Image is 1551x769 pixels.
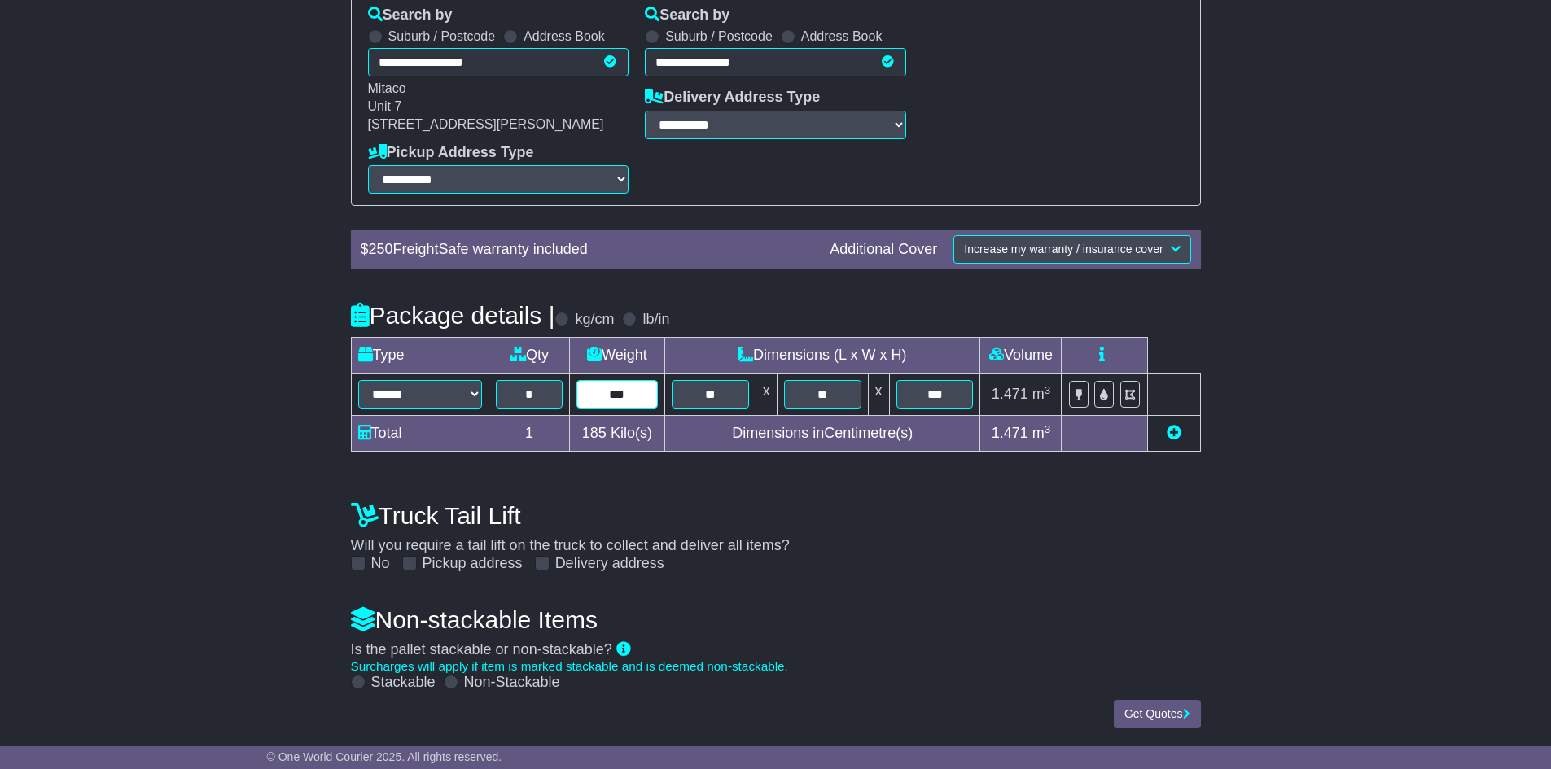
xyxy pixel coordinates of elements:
[992,386,1028,402] span: 1.471
[351,659,1201,674] div: Surcharges will apply if item is marked stackable and is deemed non-stackable.
[489,338,569,374] td: Qty
[368,7,453,24] label: Search by
[664,416,980,452] td: Dimensions in Centimetre(s)
[645,89,820,107] label: Delivery Address Type
[371,674,436,692] label: Stackable
[267,750,502,763] span: © One World Courier 2025. All rights reserved.
[343,493,1209,573] div: Will you require a tail lift on the truck to collect and deliver all items?
[756,374,777,416] td: x
[351,606,1201,633] h4: Non-stackable Items
[645,7,729,24] label: Search by
[569,416,664,452] td: Kilo(s)
[368,117,604,131] span: [STREET_ADDRESS][PERSON_NAME]
[524,28,605,44] label: Address Book
[423,555,523,573] label: Pickup address
[368,81,406,95] span: Mitaco
[353,241,822,259] div: $ FreightSafe warranty included
[1045,384,1051,396] sup: 3
[351,338,489,374] td: Type
[992,425,1028,441] span: 1.471
[368,144,534,162] label: Pickup Address Type
[351,302,555,329] h4: Package details |
[1167,425,1181,441] a: Add new item
[980,338,1062,374] td: Volume
[489,416,569,452] td: 1
[822,241,945,259] div: Additional Cover
[964,242,1163,256] span: Increase my warranty / insurance cover
[351,641,612,658] span: Is the pallet stackable or non-stackable?
[868,374,889,416] td: x
[371,555,390,573] label: No
[368,99,402,113] span: Unit 7
[1032,425,1051,441] span: m
[388,28,496,44] label: Suburb / Postcode
[582,425,607,441] span: 185
[801,28,883,44] label: Address Book
[569,338,664,374] td: Weight
[575,311,614,329] label: kg/cm
[351,416,489,452] td: Total
[665,28,773,44] label: Suburb / Postcode
[1045,423,1051,435] sup: 3
[1114,700,1201,728] button: Get Quotes
[953,235,1190,264] button: Increase my warranty / insurance cover
[464,674,560,692] label: Non-Stackable
[351,502,1201,529] h4: Truck Tail Lift
[1032,386,1051,402] span: m
[642,311,669,329] label: lb/in
[555,555,664,573] label: Delivery address
[369,241,393,257] span: 250
[664,338,980,374] td: Dimensions (L x W x H)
